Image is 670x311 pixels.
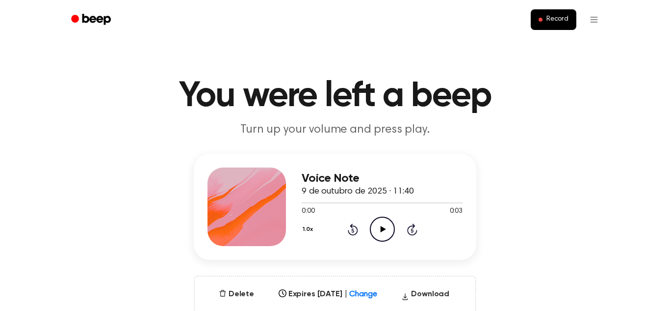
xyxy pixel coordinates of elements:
[531,9,576,30] button: Record
[397,288,453,304] button: Download
[64,10,120,29] a: Beep
[450,206,463,217] span: 0:03
[302,172,463,185] h3: Voice Note
[84,79,586,114] h1: You were left a beep
[302,187,414,196] span: 9 de outubro de 2025 · 11:40
[302,206,314,217] span: 0:00
[546,15,568,24] span: Record
[147,122,523,138] p: Turn up your volume and press play.
[302,221,316,238] button: 1.0x
[582,8,606,31] button: Open menu
[215,288,258,300] button: Delete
